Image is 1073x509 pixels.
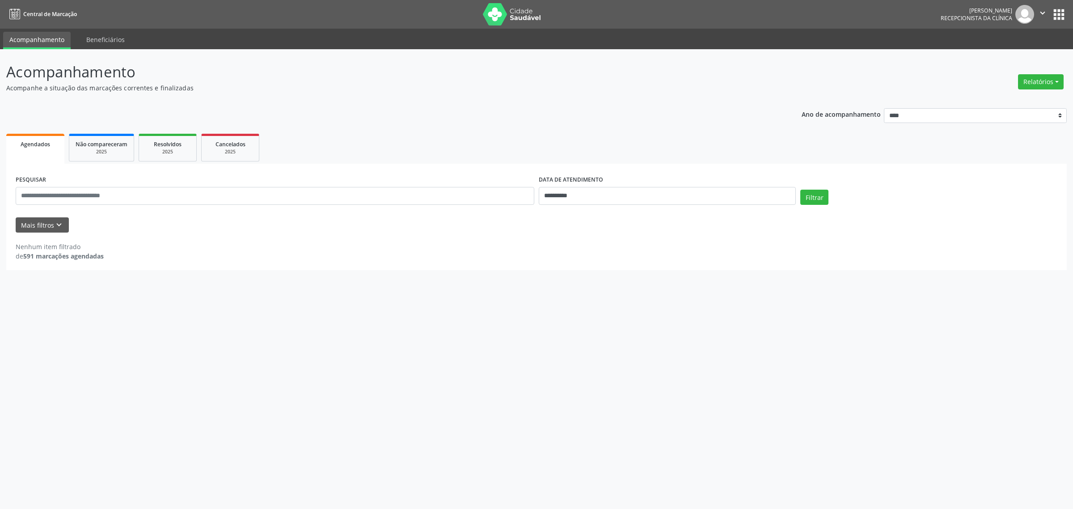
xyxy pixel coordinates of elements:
a: Acompanhamento [3,32,71,49]
span: Agendados [21,140,50,148]
span: Não compareceram [76,140,127,148]
a: Central de Marcação [6,7,77,21]
a: Beneficiários [80,32,131,47]
div: 2025 [76,148,127,155]
span: Resolvidos [154,140,182,148]
p: Acompanhe a situação das marcações correntes e finalizadas [6,83,748,93]
button: Mais filtroskeyboard_arrow_down [16,217,69,233]
div: de [16,251,104,261]
p: Acompanhamento [6,61,748,83]
strong: 591 marcações agendadas [23,252,104,260]
div: 2025 [208,148,253,155]
span: Recepcionista da clínica [941,14,1012,22]
div: Nenhum item filtrado [16,242,104,251]
p: Ano de acompanhamento [802,108,881,119]
i: keyboard_arrow_down [54,220,64,230]
i:  [1038,8,1048,18]
div: [PERSON_NAME] [941,7,1012,14]
button: Filtrar [800,190,828,205]
label: DATA DE ATENDIMENTO [539,173,603,187]
span: Central de Marcação [23,10,77,18]
div: 2025 [145,148,190,155]
button: apps [1051,7,1067,22]
button: Relatórios [1018,74,1064,89]
label: PESQUISAR [16,173,46,187]
button:  [1034,5,1051,24]
img: img [1015,5,1034,24]
span: Cancelados [215,140,245,148]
